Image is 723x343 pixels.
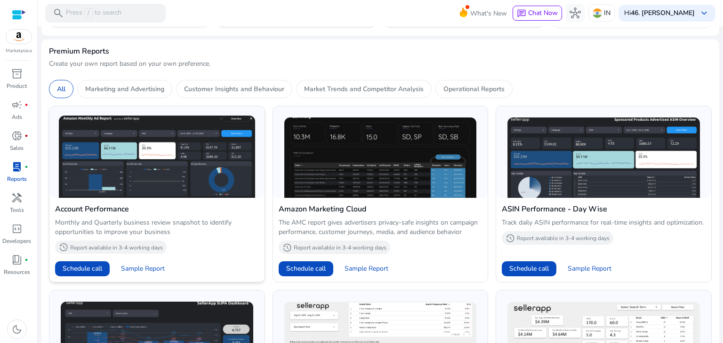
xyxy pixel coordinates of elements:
p: The AMC report gives advertisers privacy-safe insights on campaign performance, customer journeys... [279,218,482,237]
p: All [57,84,65,94]
button: Sample Report [560,261,619,276]
h4: ASIN Performance - Day Wise [502,203,706,215]
span: / [84,8,93,18]
b: 46. [PERSON_NAME] [631,8,695,17]
button: Sample Report [337,261,396,276]
span: history_2 [282,243,292,252]
p: Tools [10,206,24,214]
p: Report available in 3-4 working days [70,244,163,251]
span: code_blocks [11,223,23,234]
button: Schedule call [55,261,110,276]
span: fiber_manual_record [24,134,28,138]
span: hub [570,8,581,19]
p: Report available in 3-4 working days [517,234,610,242]
h4: Amazon Marketing Cloud [279,203,482,215]
button: chatChat Now [513,6,562,21]
span: book_4 [11,254,23,265]
span: handyman [11,192,23,203]
button: Sample Report [113,261,172,276]
p: Customer Insights and Behaviour [184,84,284,94]
span: chat [517,9,526,18]
p: Hi [624,10,695,16]
p: Reports [7,175,27,183]
p: IN [604,5,611,21]
span: Sample Report [121,264,165,273]
p: Ads [12,113,22,121]
button: Schedule call [502,261,556,276]
p: Resources [4,268,30,276]
img: in.svg [593,8,602,18]
p: Product [7,82,27,90]
p: Track daily ASIN performance for real-time insights and optimization. [502,218,706,227]
span: fiber_manual_record [24,165,28,169]
p: Sales [10,144,24,152]
span: history_2 [59,242,68,252]
img: amazon.svg [6,30,32,44]
p: Operational Reports [443,84,505,94]
span: Chat Now [528,8,558,17]
span: inventory_2 [11,68,23,79]
p: Create your own report based on your own preference. [49,59,712,69]
p: Developers [2,237,31,245]
span: Schedule call [63,264,102,273]
span: fiber_manual_record [24,103,28,107]
span: Schedule call [286,264,326,273]
h4: Premium Reports [49,47,109,56]
span: campaign [11,99,23,110]
button: hub [566,4,585,23]
span: lab_profile [11,161,23,172]
span: keyboard_arrow_down [699,8,710,19]
p: Report available in 3-4 working days [294,244,386,251]
p: Press to search [66,8,121,18]
span: history_2 [506,234,515,243]
span: dark_mode [11,324,23,335]
span: What's New [470,5,507,22]
h4: Account Performance [55,203,259,215]
span: Sample Report [568,264,611,273]
span: Sample Report [345,264,388,273]
span: Schedule call [509,264,549,273]
button: Schedule call [279,261,333,276]
span: donut_small [11,130,23,141]
p: Marketing and Advertising [85,84,164,94]
p: Market Trends and Competitor Analysis [304,84,424,94]
span: fiber_manual_record [24,258,28,262]
p: Marketplace [6,47,32,55]
p: Monthly and Quarterly business review snapshot to identify opportunities to improve your business [55,218,259,237]
span: search [53,8,64,19]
